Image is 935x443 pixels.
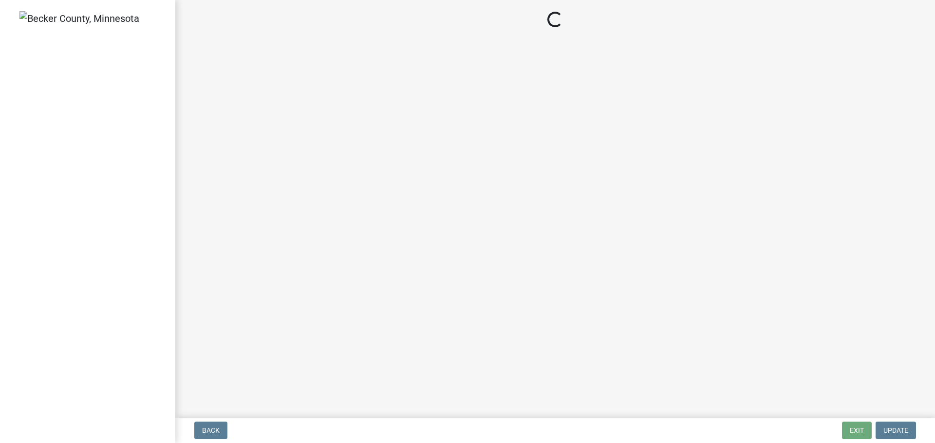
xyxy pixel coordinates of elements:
[842,422,872,439] button: Exit
[876,422,916,439] button: Update
[202,426,220,434] span: Back
[194,422,227,439] button: Back
[883,426,908,434] span: Update
[19,11,139,26] img: Becker County, Minnesota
